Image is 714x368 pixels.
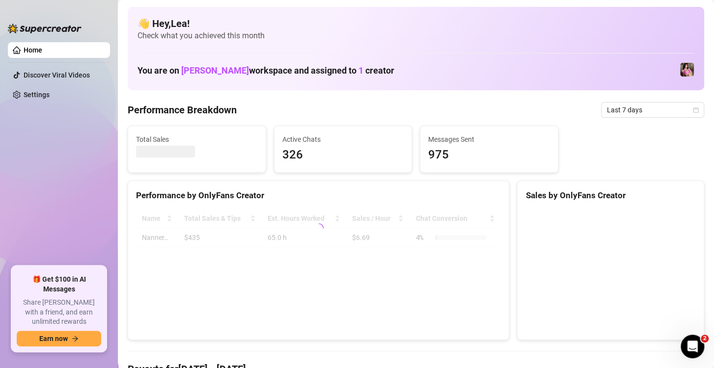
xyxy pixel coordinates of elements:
iframe: Intercom live chat [681,335,704,358]
span: Earn now [39,335,68,342]
img: Nanner [680,63,694,77]
span: Active Chats [282,134,404,145]
span: loading [312,221,326,235]
img: logo-BBDzfeDw.svg [8,24,82,33]
h4: Performance Breakdown [128,103,237,117]
a: Settings [24,91,50,99]
h1: You are on workspace and assigned to creator [137,65,394,76]
div: Sales by OnlyFans Creator [525,189,696,202]
span: Share [PERSON_NAME] with a friend, and earn unlimited rewards [17,298,101,327]
span: 🎁 Get $100 in AI Messages [17,275,101,294]
span: 2 [701,335,709,342]
a: Home [24,46,42,54]
span: arrow-right [72,335,79,342]
div: Performance by OnlyFans Creator [136,189,501,202]
h4: 👋 Hey, Lea ! [137,17,694,30]
span: 975 [428,146,550,164]
span: [PERSON_NAME] [181,65,249,76]
span: 1 [358,65,363,76]
a: Discover Viral Videos [24,71,90,79]
span: Check what you achieved this month [137,30,694,41]
button: Earn nowarrow-right [17,331,101,346]
span: Last 7 days [607,103,698,117]
span: Messages Sent [428,134,550,145]
span: calendar [693,107,699,113]
span: Total Sales [136,134,258,145]
span: 326 [282,146,404,164]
